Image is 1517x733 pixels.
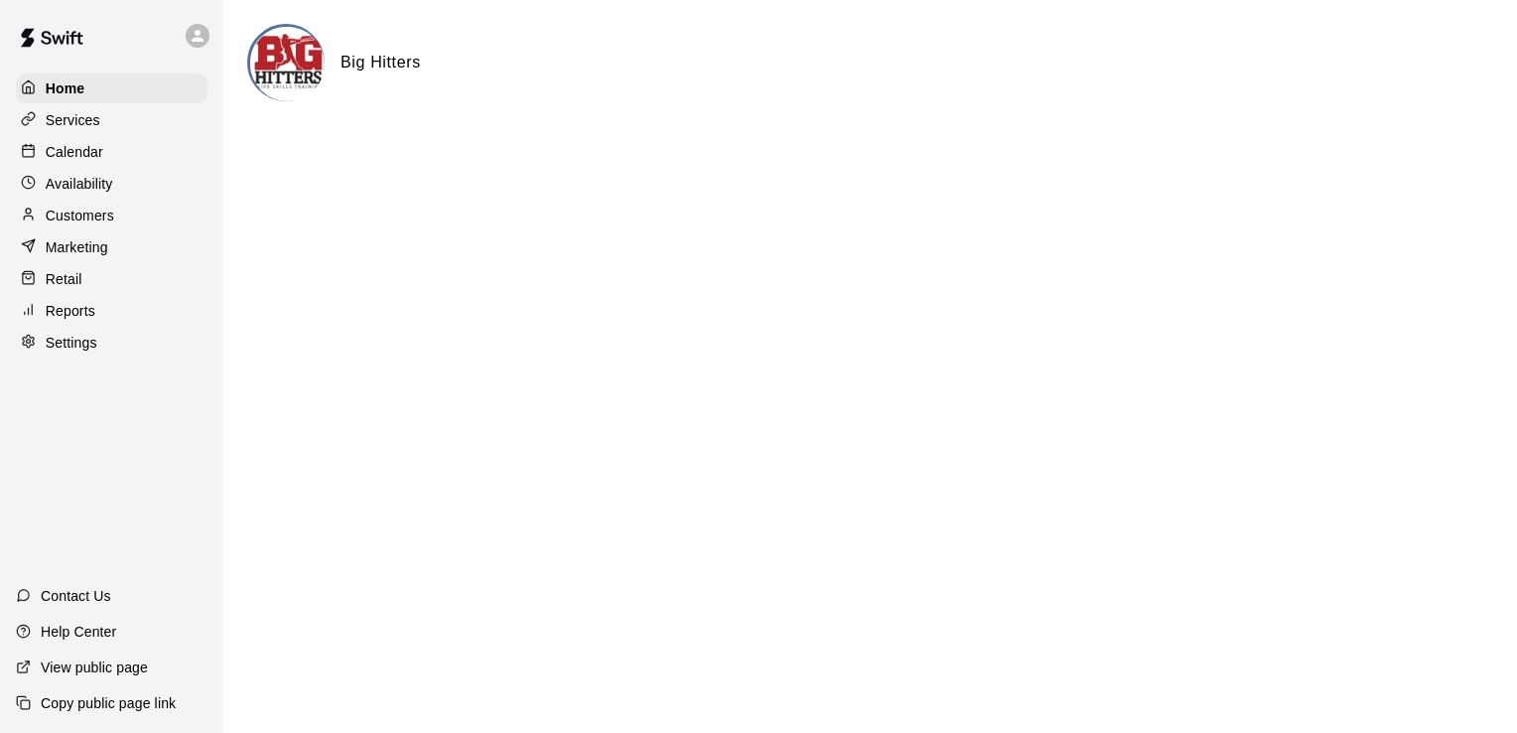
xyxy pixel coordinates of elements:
p: Reports [46,301,95,321]
a: Marketing [16,232,207,262]
p: Home [46,78,85,98]
a: Availability [16,169,207,199]
p: Services [46,110,100,130]
img: Big Hitters logo [250,27,325,101]
p: Copy public page link [41,693,176,713]
p: Retail [46,269,82,289]
p: Settings [46,333,97,353]
a: Calendar [16,137,207,167]
p: View public page [41,658,148,677]
a: Retail [16,264,207,294]
h6: Big Hitters [341,50,421,75]
p: Help Center [41,622,116,642]
p: Customers [46,206,114,225]
p: Calendar [46,142,103,162]
p: Marketing [46,237,108,257]
a: Customers [16,201,207,230]
a: Reports [16,296,207,326]
p: Availability [46,174,113,194]
a: Home [16,73,207,103]
a: Settings [16,328,207,358]
p: Contact Us [41,586,111,606]
a: Services [16,105,207,135]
